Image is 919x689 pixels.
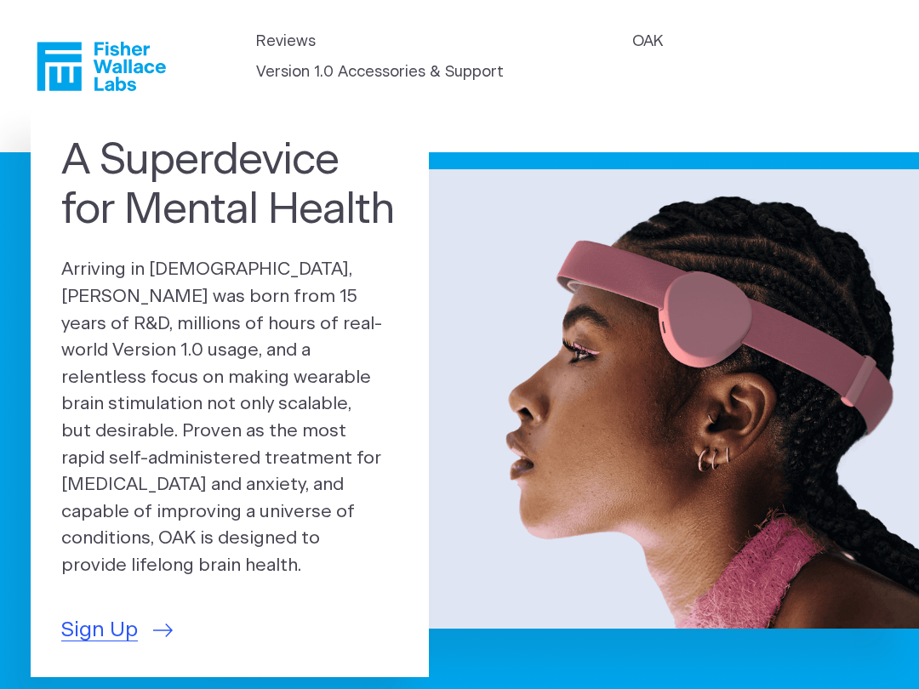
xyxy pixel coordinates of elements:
a: Version 1.0 Accessories & Support [256,61,504,84]
h1: A Superdevice for Mental Health [61,137,398,236]
a: Sign Up [61,615,173,646]
a: OAK [632,31,663,54]
p: Arriving in [DEMOGRAPHIC_DATA], [PERSON_NAME] was born from 15 years of R&D, millions of hours of... [61,256,398,578]
a: Reviews [256,31,316,54]
span: Sign Up [61,615,138,646]
a: Fisher Wallace [37,42,166,91]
